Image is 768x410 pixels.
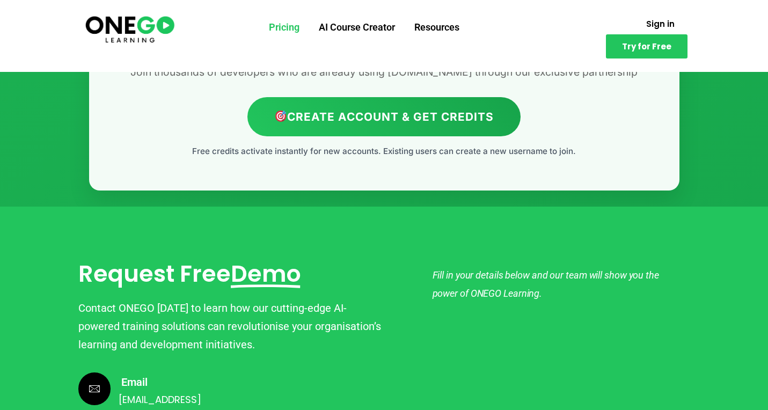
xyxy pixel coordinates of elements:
[231,260,301,288] span: Demo
[606,34,687,58] a: Try for Free
[433,269,659,299] em: Fill in your details below and our team will show you the power of ONEGO Learning.
[309,13,405,41] a: AI Course Creator
[78,299,384,354] p: Contact ONEGO [DATE] to learn how our cutting-edge AI-powered training solutions can revolutionis...
[405,13,469,41] a: Resources
[119,392,201,408] p: [EMAIL_ADDRESS]
[121,375,199,389] h4: Email
[111,63,658,81] p: Join thousands of developers who are already using [DOMAIN_NAME] through our exclusive partnership
[646,20,675,28] span: Sign in
[78,258,231,290] span: Request Free
[247,97,521,136] a: Create Account & Get Credits
[275,111,287,122] img: 🎯
[633,13,687,34] a: Sign in
[111,144,658,158] p: Free credits activate instantly for new accounts. Existing users can create a new username to join.
[622,42,671,50] span: Try for Free
[78,372,384,408] a: Learn More
[259,13,309,41] a: Pricing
